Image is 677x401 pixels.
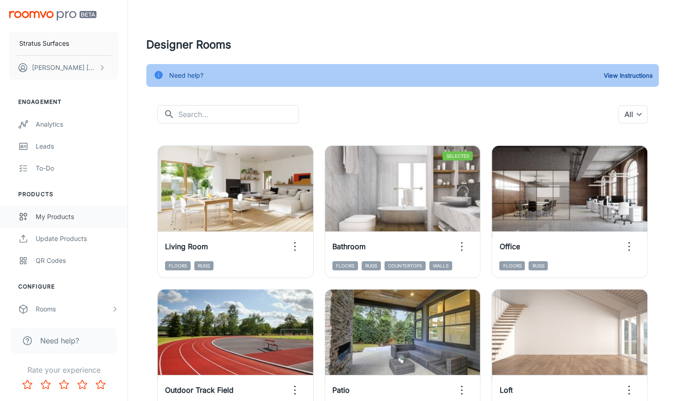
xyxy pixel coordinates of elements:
[55,375,73,394] button: Rate 3 star
[146,37,659,53] h4: Designer Rooms
[18,375,37,394] button: Rate 1 star
[499,261,525,270] span: Floors
[618,105,648,123] div: All
[91,375,110,394] button: Rate 5 star
[36,163,118,173] div: To-do
[332,385,350,396] h6: Patio
[602,69,655,82] button: View Instructions
[37,375,55,394] button: Rate 2 star
[178,105,299,123] input: Search...
[19,38,69,48] p: Stratus Surfaces
[73,375,91,394] button: Rate 4 star
[165,261,191,270] span: Floors
[165,385,234,396] h6: Outdoor Track Field
[362,261,381,270] span: Rugs
[194,261,213,270] span: Rugs
[499,385,512,396] h6: Loft
[528,261,548,270] span: Rugs
[36,119,118,129] div: Analytics
[165,241,208,252] h6: Living Room
[9,11,96,21] img: Roomvo PRO Beta
[429,261,452,270] span: Walls
[40,335,79,346] span: Need help?
[384,261,426,270] span: Countertops
[36,212,118,222] div: My Products
[32,63,96,73] p: [PERSON_NAME] [PERSON_NAME]
[9,32,118,55] button: Stratus Surfaces
[499,241,520,252] h6: Office
[9,56,118,80] button: [PERSON_NAME] [PERSON_NAME]
[332,261,358,270] span: Floors
[36,304,111,314] div: Rooms
[169,67,203,84] div: Need help?
[36,256,118,266] div: QR Codes
[7,364,120,375] p: Rate your experience
[442,151,473,160] span: Selected
[36,234,118,244] div: Update Products
[332,241,366,252] h6: Bathroom
[36,141,118,151] div: Leads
